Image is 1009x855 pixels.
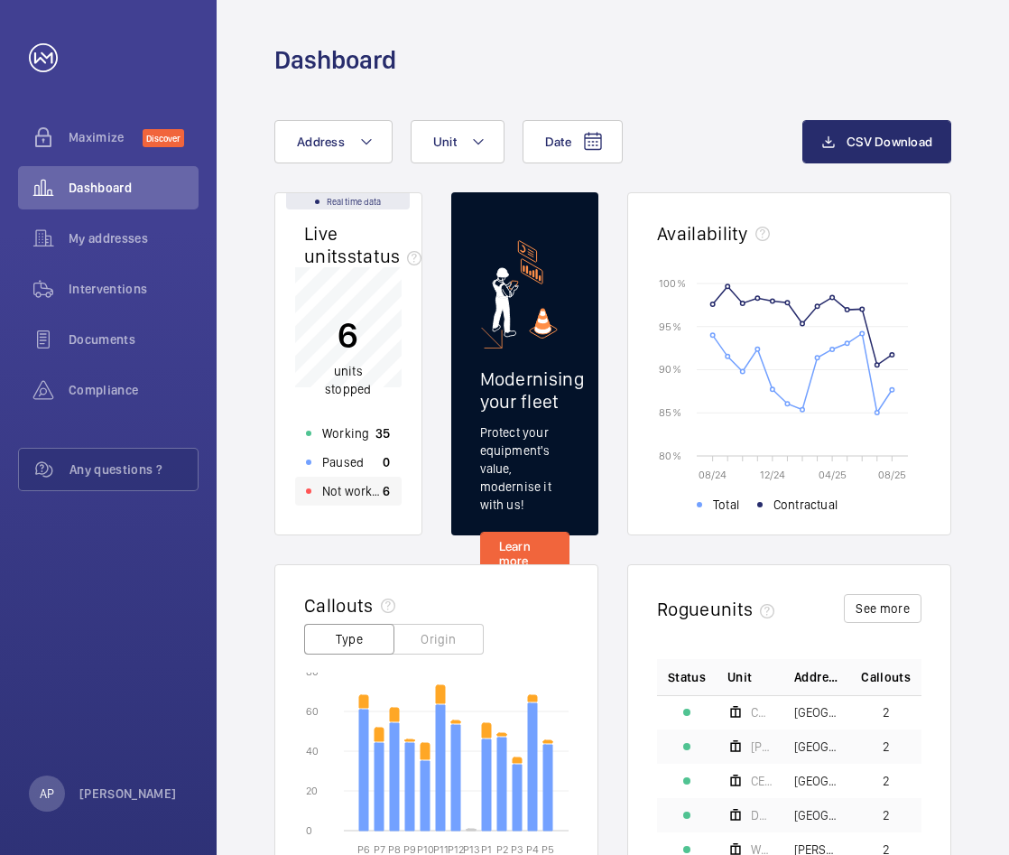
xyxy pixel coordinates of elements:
[699,469,727,481] text: 08/24
[480,532,570,575] a: Learn more
[883,740,890,753] span: 2
[713,496,739,514] span: Total
[306,744,319,757] text: 40
[325,362,371,398] p: units
[274,120,393,163] button: Address
[286,193,410,209] div: Real time data
[727,668,752,686] span: Unit
[306,704,319,717] text: 60
[297,135,345,149] span: Address
[411,120,504,163] button: Unit
[492,240,558,339] img: marketing-card.svg
[69,179,199,197] span: Dashboard
[79,785,177,803] p: [PERSON_NAME]
[306,823,312,836] text: 0
[69,460,198,479] span: Any questions ?
[69,229,199,247] span: My addresses
[523,120,623,163] button: Date
[545,135,571,149] span: Date
[69,330,199,349] span: Documents
[883,809,890,822] span: 2
[751,740,773,753] span: [PERSON_NAME]-LIFT
[322,453,364,471] p: Paused
[659,363,681,376] text: 90 %
[40,785,54,803] p: AP
[480,423,570,514] p: Protect your equipment's value, modernise it with us!
[819,469,847,481] text: 04/25
[883,706,890,719] span: 2
[69,280,199,298] span: Interventions
[802,120,951,163] button: CSV Download
[878,469,906,481] text: 08/25
[751,775,773,787] span: CEP-LIFT OUTBOUND
[751,809,773,822] span: DCF-LIFT
[304,222,429,267] h2: Live units
[794,706,839,719] span: [GEOGRAPHIC_DATA] - [GEOGRAPHIC_DATA],
[659,320,681,332] text: 95 %
[883,775,890,787] span: 2
[322,424,369,442] p: Working
[393,624,484,655] button: Origin
[659,449,681,461] text: 80 %
[794,775,839,787] span: [GEOGRAPHIC_DATA] - [GEOGRAPHIC_DATA],
[659,276,686,289] text: 100 %
[322,482,383,500] p: Not working
[383,482,390,500] p: 6
[306,784,318,796] text: 20
[760,469,785,481] text: 12/24
[325,312,371,358] p: 6
[383,453,390,471] p: 0
[844,594,921,623] button: See more
[794,668,839,686] span: Address
[659,406,681,419] text: 85 %
[304,594,374,617] h2: Callouts
[773,496,838,514] span: Contractual
[69,381,199,399] span: Compliance
[847,135,932,149] span: CSV Download
[657,222,748,245] h2: Availability
[306,664,319,677] text: 80
[274,43,396,77] h1: Dashboard
[794,740,839,753] span: [GEOGRAPHIC_DATA] - [GEOGRAPHIC_DATA],
[657,598,782,620] h2: Rogue
[69,128,143,146] span: Maximize
[668,668,706,686] p: Status
[861,668,911,686] span: Callouts
[751,706,773,719] span: CNK-LIFT
[480,367,570,413] h2: Modernising your fleet
[710,598,782,620] span: units
[143,129,184,147] span: Discover
[375,424,391,442] p: 35
[325,382,371,396] span: stopped
[347,245,430,267] span: status
[433,135,457,149] span: Unit
[794,809,839,822] span: [GEOGRAPHIC_DATA] - [GEOGRAPHIC_DATA],
[304,624,394,655] button: Type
